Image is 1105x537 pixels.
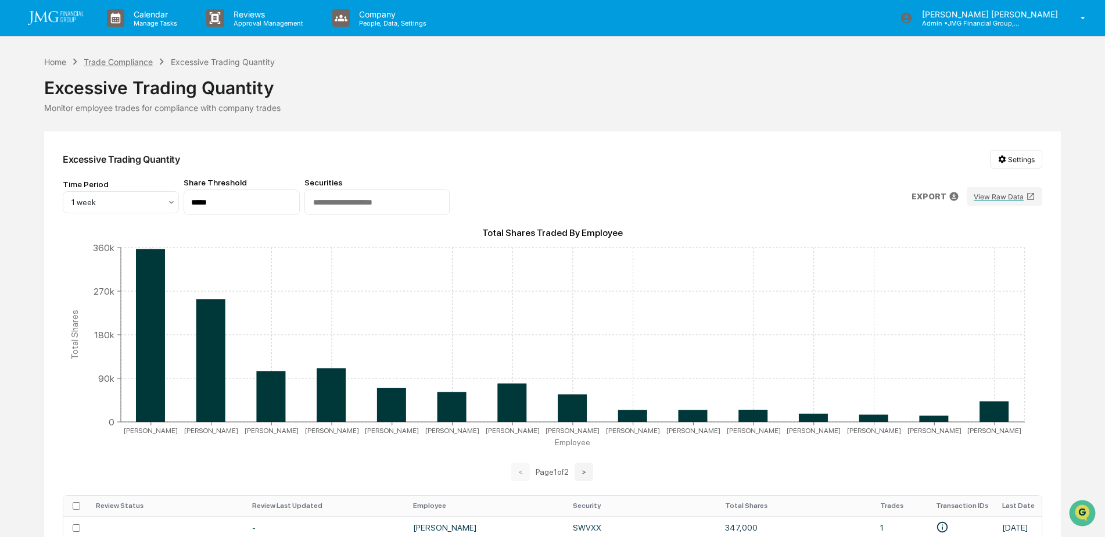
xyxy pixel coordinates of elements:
[63,180,179,189] div: Time Period
[44,103,1061,113] div: Monitor employee trades for compliance with company trades
[12,129,74,138] div: Past conversations
[30,53,192,65] input: Clear
[350,9,432,19] p: Company
[98,373,114,384] tspan: 90k
[36,189,94,199] span: [PERSON_NAME]
[224,9,309,19] p: Reviews
[94,285,114,296] tspan: 270k
[350,19,432,27] p: People, Data, Settings
[180,127,211,141] button: See all
[93,242,114,253] tspan: 360k
[252,502,400,510] div: Review Last Updated
[912,192,946,201] p: EXPORT
[96,158,101,167] span: •
[546,427,600,435] tspan: [PERSON_NAME]
[425,427,479,435] tspan: [PERSON_NAME]
[245,427,299,435] tspan: [PERSON_NAME]
[44,57,66,67] div: Home
[80,233,149,254] a: 🗄️Attestations
[94,329,114,340] tspan: 180k
[109,416,114,427] tspan: 0
[907,427,962,435] tspan: [PERSON_NAME]
[880,502,922,510] div: Trades
[486,427,540,435] tspan: [PERSON_NAME]
[304,178,450,187] div: Securities
[36,158,94,167] span: [PERSON_NAME]
[224,19,309,27] p: Approval Management
[1068,499,1099,530] iframe: Open customer support
[24,89,45,110] img: 8933085812038_c878075ebb4cc5468115_72.jpg
[727,427,781,435] tspan: [PERSON_NAME]
[787,427,841,435] tspan: [PERSON_NAME]
[23,159,33,168] img: 1746055101610-c473b297-6a78-478c-a979-82029cc54cd1
[413,502,559,510] div: Employee
[44,68,1061,98] div: Excessive Trading Quantity
[96,238,144,249] span: Attestations
[28,11,84,25] img: logo
[12,89,33,110] img: 1746055101610-c473b297-6a78-478c-a979-82029cc54cd1
[936,502,988,510] div: Transaction IDs
[96,189,101,199] span: •
[7,233,80,254] a: 🖐️Preclearance
[52,89,191,101] div: Start new chat
[184,178,300,187] div: Share Threshold
[305,427,359,435] tspan: [PERSON_NAME]
[116,288,141,297] span: Pylon
[124,427,178,435] tspan: [PERSON_NAME]
[573,502,711,510] div: Security
[967,187,1042,206] button: View Raw Data
[12,261,21,270] div: 🔎
[536,467,569,477] span: Page 1 of 2
[103,189,127,199] span: [DATE]
[847,427,901,435] tspan: [PERSON_NAME]
[124,19,183,27] p: Manage Tasks
[666,427,720,435] tspan: [PERSON_NAME]
[511,463,530,481] button: <
[7,255,78,276] a: 🔎Data Lookup
[69,310,80,360] tspan: Total Shares
[555,438,590,447] tspan: Employee
[913,19,1021,27] p: Admin • JMG Financial Group, Ltd.
[96,502,238,510] div: Review Status
[936,521,949,534] svg: • Plaid-ZNLN9gQpPNSo9mjNZ7pwfNRPoaDRpAIVBxDk9
[103,158,127,167] span: [DATE]
[1002,502,1035,510] div: Last Date
[968,427,1022,435] tspan: [PERSON_NAME]
[198,92,211,106] button: Start new chat
[84,57,153,67] div: Trade Compliance
[184,427,238,435] tspan: [PERSON_NAME]
[23,238,75,249] span: Preclearance
[63,153,180,165] div: Excessive Trading Quantity
[12,178,30,197] img: Jack Rasmussen
[12,24,211,43] p: How can we help?
[606,427,660,435] tspan: [PERSON_NAME]
[482,227,623,238] text: Total Shares Traded By Employee
[23,190,33,199] img: 1746055101610-c473b297-6a78-478c-a979-82029cc54cd1
[84,239,94,248] div: 🗄️
[52,101,160,110] div: We're available if you need us!
[23,260,73,271] span: Data Lookup
[12,147,30,166] img: Jack Rasmussen
[12,239,21,248] div: 🖐️
[575,463,593,481] button: >
[124,9,183,19] p: Calendar
[365,427,419,435] tspan: [PERSON_NAME]
[171,57,275,67] div: Excessive Trading Quantity
[990,150,1042,169] button: Settings
[82,288,141,297] a: Powered byPylon
[913,9,1064,19] p: [PERSON_NAME] [PERSON_NAME]
[725,502,866,510] div: Total Shares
